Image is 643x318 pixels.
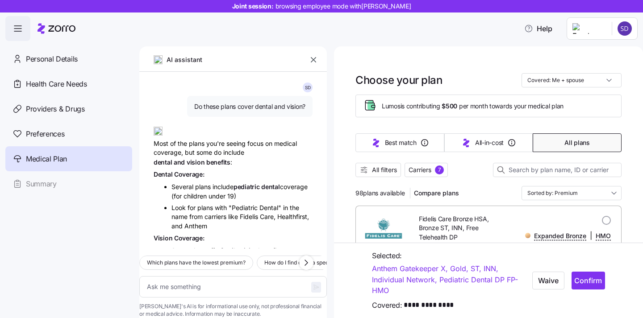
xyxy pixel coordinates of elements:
span: Fidelis Care Bronze HSA, Bronze ST, INN, Free Telehealth DP [419,215,506,242]
span: Help [524,23,552,34]
button: All filters [355,163,401,177]
img: ai-icon.png [154,55,163,64]
button: Waive [532,272,564,289]
li: Several plans include coverage (for children under 19) [171,182,313,201]
span: Which plans have the lowest premium? [147,258,246,267]
span: Compare plans [414,189,459,198]
span: Dental Coverage: [154,170,205,178]
span: Carriers [409,165,431,174]
li: Some plans offer benefits [171,246,313,256]
span: Look for plans with "Pediatric Dental" in the name from carriers like Fidelis Care, Healthfirst, ... [171,204,309,230]
span: Lumos is contributing per month towards your medical plan [382,102,564,111]
a: Preferences [5,121,132,146]
span: Confirm [574,275,602,286]
div: | [525,230,611,241]
span: Health Care Needs [26,78,87,90]
span: How do I find out if a specialist is in-network? [264,258,378,267]
span: All plans [564,138,589,147]
span: dental and vision benefits [154,158,230,166]
span: 98 plans available [355,189,405,198]
input: Order by dropdown [522,186,622,200]
button: How do I find out if a specialist is in-network? [257,256,385,270]
a: Medical Plan [5,146,132,171]
span: Medical Plan [26,153,67,165]
span: Do these plans cover dental and vision? [194,102,305,111]
span: Personal Details [26,54,78,65]
img: Employer logo [572,23,605,34]
span: All filters [372,165,397,174]
span: browsing employee mode with [PERSON_NAME] [276,2,411,11]
span: Providers & Drugs [26,103,85,115]
h1: Choose your plan [355,73,442,87]
span: Selected: [372,250,402,261]
span: [PERSON_NAME]'s AI is for informational use only, not professional financial or medical advice. I... [139,303,327,318]
img: Fidelis Care [363,218,405,239]
span: Covered: [372,300,402,311]
img: ai-icon.png [154,127,163,136]
span: AI assistant [166,55,203,65]
span: Best match [385,138,417,147]
span: $500 [442,102,457,111]
span: Vision Coverage: [154,234,205,242]
img: 297bccb944049a049afeaf12b70407e1 [618,21,632,36]
span: pediatric dental [234,183,280,190]
button: Help [517,20,559,37]
div: 7 [435,165,444,174]
a: Personal Details [5,46,132,71]
button: Which plans have the lowest premium? [139,256,253,270]
div: Most of the plans you're seeing focus on medical coverage, but some do include : [154,120,313,167]
input: Search by plan name, ID or carrier [493,163,622,177]
span: Preferences [26,128,64,140]
a: Providers & Drugs [5,96,132,121]
button: Confirm [572,272,605,289]
span: All-in-cost [475,138,504,147]
a: Anthem Gatekeeper X, Gold, ST, INN, Individual Network, Pediatric Dental DP FP-HMO [372,263,525,296]
a: Health Care Needs [5,71,132,96]
button: Compare plans [410,186,463,200]
span: S D [305,85,311,90]
span: HMO [596,231,611,240]
span: family vision [221,247,258,254]
span: Expanded Bronze [534,231,586,240]
span: Waive [538,275,559,286]
button: Carriers7 [405,163,448,177]
span: Joint session: [232,2,411,11]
